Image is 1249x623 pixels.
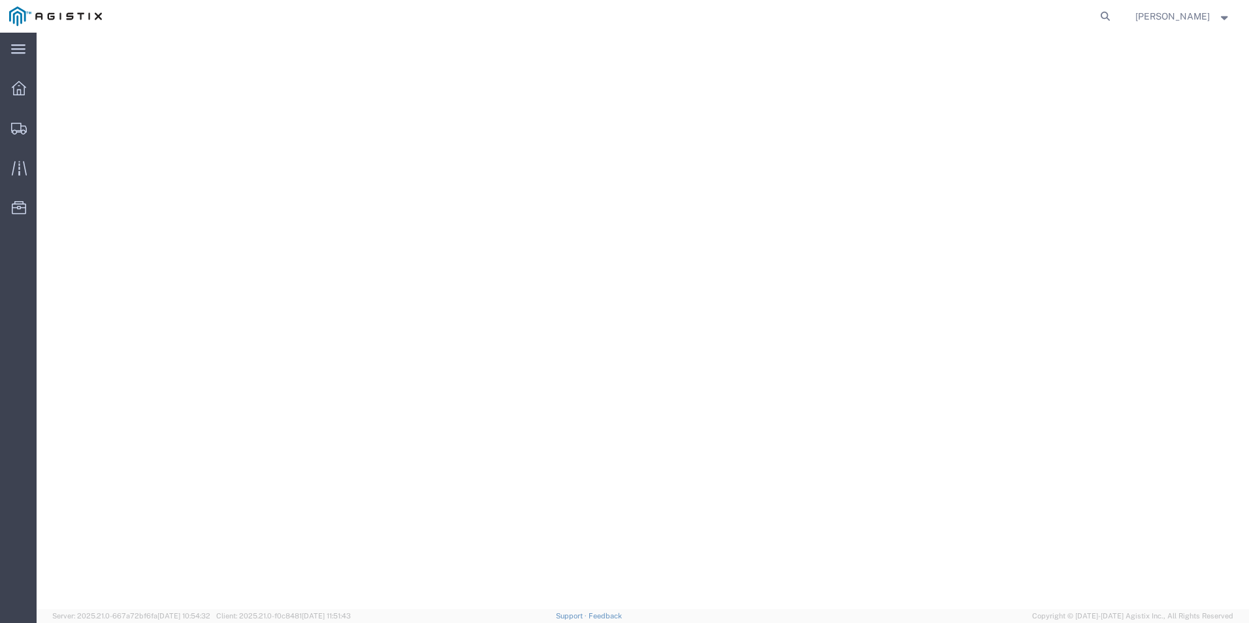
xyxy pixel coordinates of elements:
[589,612,622,620] a: Feedback
[9,7,102,26] img: logo
[52,612,210,620] span: Server: 2025.21.0-667a72bf6fa
[1032,611,1233,622] span: Copyright © [DATE]-[DATE] Agistix Inc., All Rights Reserved
[157,612,210,620] span: [DATE] 10:54:32
[216,612,351,620] span: Client: 2025.21.0-f0c8481
[37,33,1249,609] iframe: FS Legacy Container
[1135,9,1210,24] span: Corey Keys
[1135,8,1231,24] button: [PERSON_NAME]
[302,612,351,620] span: [DATE] 11:51:43
[556,612,589,620] a: Support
